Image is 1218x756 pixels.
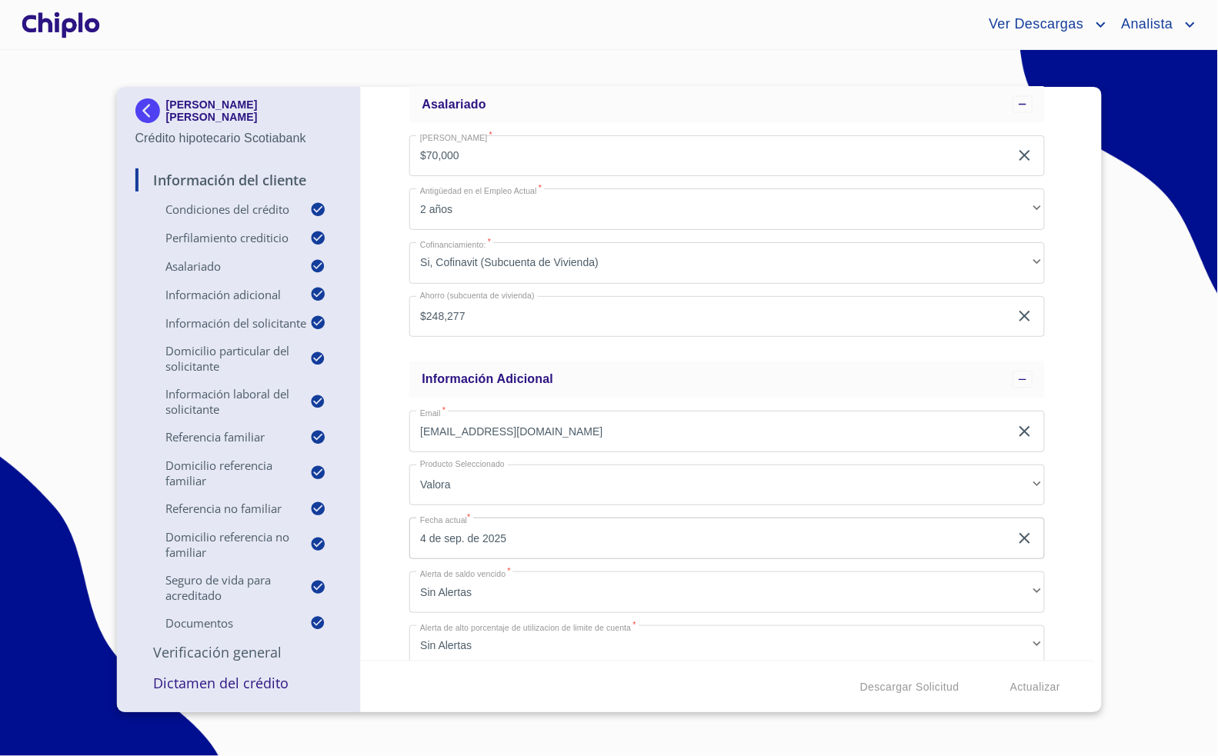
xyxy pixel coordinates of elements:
[166,98,342,123] p: [PERSON_NAME] [PERSON_NAME]
[1010,678,1060,697] span: Actualizar
[1110,12,1181,37] span: Analista
[135,386,311,417] p: Información Laboral del Solicitante
[977,12,1091,37] span: Ver Descargas
[1004,673,1066,701] button: Actualizar
[135,258,311,274] p: Asalariado
[409,361,1045,398] div: Información adicional
[135,129,342,148] p: Crédito hipotecario Scotiabank
[135,201,311,217] p: Condiciones del Crédito
[135,287,311,302] p: Información adicional
[135,674,342,692] p: Dictamen del Crédito
[422,373,553,386] span: Información adicional
[409,625,1045,667] div: Sin Alertas
[1016,307,1034,325] button: clear input
[977,12,1110,37] button: account of current user
[135,98,166,123] img: Docupass spot blue
[135,615,311,631] p: Documentos
[135,643,342,661] p: Verificación General
[1016,422,1034,441] button: clear input
[135,458,311,488] p: Domicilio Referencia Familiar
[1016,146,1034,165] button: clear input
[409,188,1045,230] div: 2 años
[135,230,311,245] p: Perfilamiento crediticio
[135,171,342,189] p: Información del Cliente
[860,678,959,697] span: Descargar Solicitud
[1110,12,1200,37] button: account of current user
[409,86,1045,123] div: Asalariado
[135,343,311,374] p: Domicilio Particular del Solicitante
[854,673,966,701] button: Descargar Solicitud
[135,501,311,516] p: Referencia No Familiar
[135,98,342,129] div: [PERSON_NAME] [PERSON_NAME]
[135,529,311,560] p: Domicilio Referencia No Familiar
[135,572,311,603] p: Seguro de Vida para Acreditado
[409,571,1045,613] div: Sin Alertas
[135,429,311,445] p: Referencia Familiar
[422,98,486,111] span: Asalariado
[409,242,1045,284] div: Si, Cofinavit (Subcuenta de Vivienda)
[135,315,311,331] p: Información del Solicitante
[409,465,1045,506] div: Valora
